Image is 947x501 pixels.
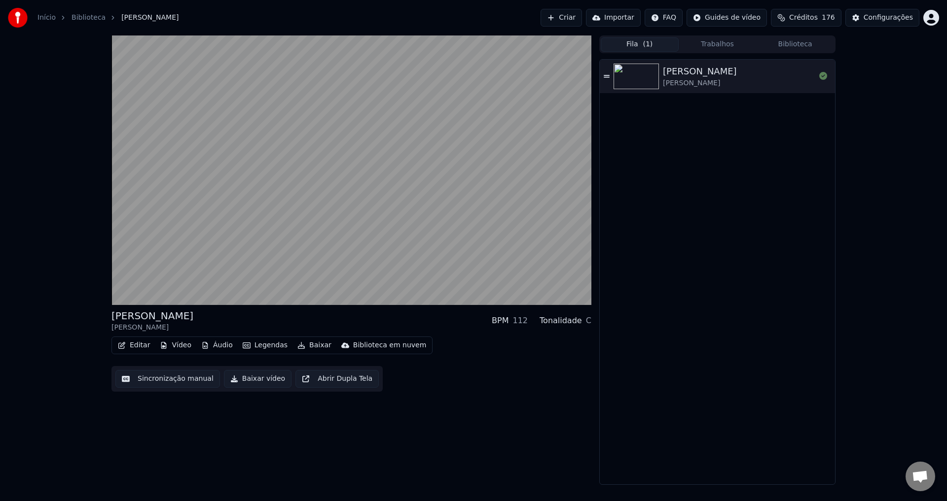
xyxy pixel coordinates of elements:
[645,9,683,27] button: FAQ
[663,65,737,78] div: [PERSON_NAME]
[586,9,641,27] button: Importar
[906,462,935,491] div: Bate-papo aberto
[540,315,582,327] div: Tonalidade
[37,13,56,23] a: Início
[643,39,653,49] span: ( 1 )
[601,37,679,52] button: Fila
[295,370,379,388] button: Abrir Dupla Tela
[353,340,427,350] div: Biblioteca em nuvem
[197,338,237,352] button: Áudio
[512,315,528,327] div: 112
[239,338,291,352] button: Legendas
[156,338,195,352] button: Vídeo
[37,13,179,23] nav: breadcrumb
[679,37,757,52] button: Trabalhos
[72,13,106,23] a: Biblioteca
[663,78,737,88] div: [PERSON_NAME]
[114,338,154,352] button: Editar
[771,9,841,27] button: Créditos176
[111,309,193,323] div: [PERSON_NAME]
[864,13,913,23] div: Configurações
[111,323,193,333] div: [PERSON_NAME]
[293,338,335,352] button: Baixar
[687,9,767,27] button: Guides de vídeo
[492,315,509,327] div: BPM
[121,13,179,23] span: [PERSON_NAME]
[224,370,291,388] button: Baixar vídeo
[822,13,835,23] span: 176
[586,315,591,327] div: C
[845,9,919,27] button: Configurações
[756,37,834,52] button: Biblioteca
[541,9,582,27] button: Criar
[115,370,220,388] button: Sincronização manual
[789,13,818,23] span: Créditos
[8,8,28,28] img: youka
